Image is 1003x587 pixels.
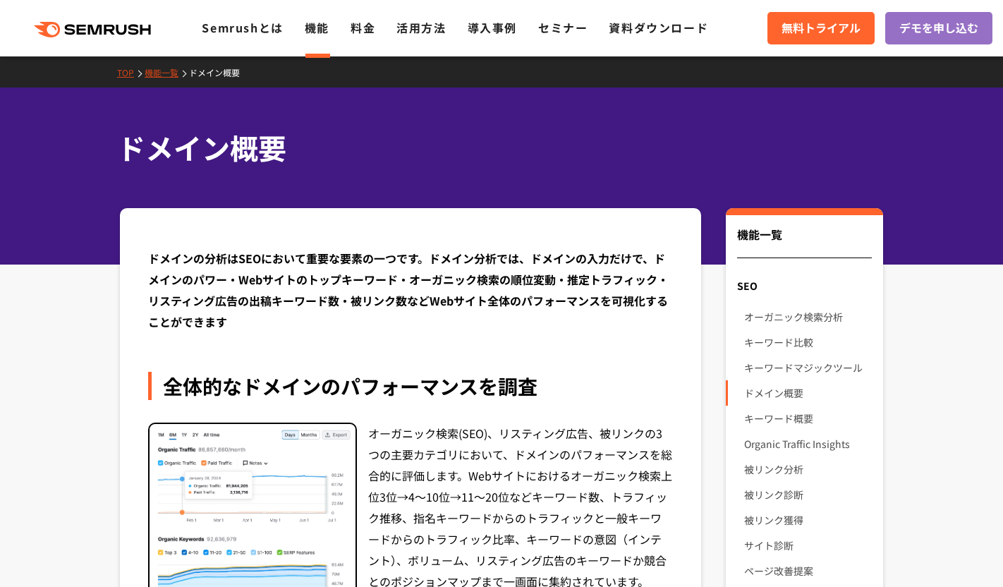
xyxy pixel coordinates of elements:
[189,66,250,78] a: ドメイン概要
[396,19,446,36] a: 活用方法
[305,19,329,36] a: 機能
[744,456,872,482] a: 被リンク分析
[744,533,872,558] a: サイト診断
[148,248,673,332] div: ドメインの分析はSEOにおいて重要な要素の一つです。ドメイン分析では、ドメインの入力だけで、ドメインのパワー・Webサイトのトップキーワード・オーガニック検索の順位変動・推定トラフィック・リステ...
[744,558,872,583] a: ページ改善提案
[609,19,708,36] a: 資料ダウンロード
[744,329,872,355] a: キーワード比較
[767,12,875,44] a: 無料トライアル
[744,482,872,507] a: 被リンク診断
[782,19,861,37] span: 無料トライアル
[744,431,872,456] a: Organic Traffic Insights
[737,226,872,258] div: 機能一覧
[468,19,517,36] a: 導入事例
[117,127,872,169] h1: ドメイン概要
[885,12,992,44] a: デモを申し込む
[202,19,283,36] a: Semrushとは
[744,355,872,380] a: キーワードマジックツール
[744,304,872,329] a: オーガニック検索分析
[148,372,673,400] div: 全体的なドメインのパフォーマンスを調査
[899,19,978,37] span: デモを申し込む
[744,406,872,431] a: キーワード概要
[117,66,145,78] a: TOP
[145,66,189,78] a: 機能一覧
[538,19,588,36] a: セミナー
[744,380,872,406] a: ドメイン概要
[351,19,375,36] a: 料金
[726,273,883,298] div: SEO
[744,507,872,533] a: 被リンク獲得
